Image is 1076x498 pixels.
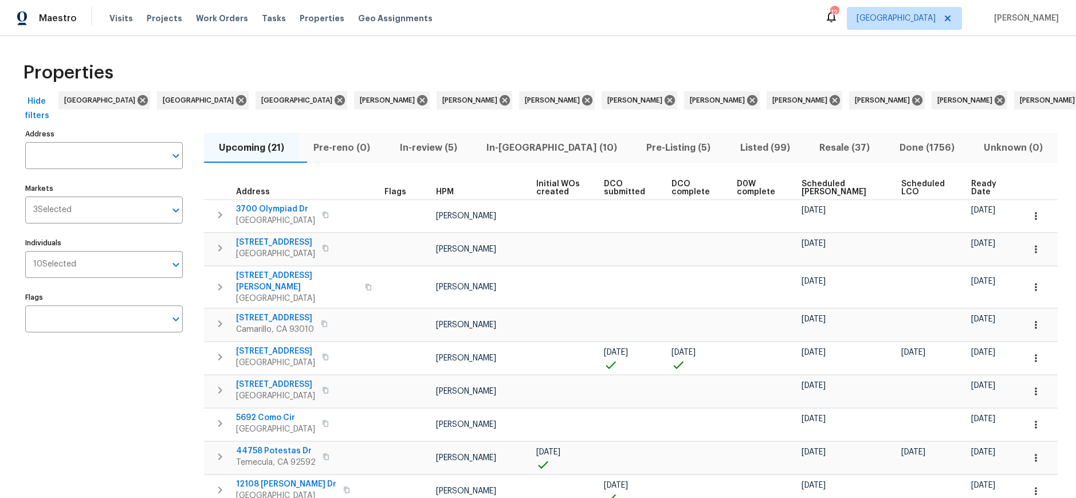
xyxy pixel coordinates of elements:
[604,348,628,356] span: [DATE]
[604,481,628,489] span: [DATE]
[236,203,315,215] span: 3700 Olympiad Dr
[478,140,625,156] span: In-[GEOGRAPHIC_DATA] (10)
[33,205,72,215] span: 3 Selected
[23,67,113,79] span: Properties
[384,188,406,196] span: Flags
[802,240,826,248] span: [DATE]
[971,206,995,214] span: [DATE]
[971,415,995,423] span: [DATE]
[442,95,502,106] span: [PERSON_NAME]
[802,277,826,285] span: [DATE]
[157,91,249,109] div: [GEOGRAPHIC_DATA]
[39,13,77,24] span: Maestro
[684,91,760,109] div: [PERSON_NAME]
[236,188,270,196] span: Address
[436,387,496,395] span: [PERSON_NAME]
[236,457,316,468] span: Temecula, CA 92592
[358,13,433,24] span: Geo Assignments
[236,379,315,390] span: [STREET_ADDRESS]
[236,479,336,490] span: 12108 [PERSON_NAME] Dr
[525,95,584,106] span: [PERSON_NAME]
[261,95,337,106] span: [GEOGRAPHIC_DATA]
[163,95,238,106] span: [GEOGRAPHIC_DATA]
[519,91,595,109] div: [PERSON_NAME]
[436,212,496,220] span: [PERSON_NAME]
[25,185,183,192] label: Markets
[732,140,798,156] span: Listed (99)
[671,180,717,196] span: DCO complete
[262,14,286,22] span: Tasks
[109,13,133,24] span: Visits
[168,202,184,218] button: Open
[360,95,419,106] span: [PERSON_NAME]
[436,321,496,329] span: [PERSON_NAME]
[236,346,315,357] span: [STREET_ADDRESS]
[971,315,995,323] span: [DATE]
[23,95,50,123] span: Hide filters
[849,91,925,109] div: [PERSON_NAME]
[236,324,314,335] span: Camarillo, CA 93010
[802,348,826,356] span: [DATE]
[857,13,936,24] span: [GEOGRAPHIC_DATA]
[236,237,315,248] span: [STREET_ADDRESS]
[236,424,315,435] span: [GEOGRAPHIC_DATA]
[436,354,496,362] span: [PERSON_NAME]
[392,140,465,156] span: In-review (5)
[812,140,878,156] span: Resale (37)
[536,180,584,196] span: Initial WOs created
[25,240,183,246] label: Individuals
[436,487,496,495] span: [PERSON_NAME]
[300,13,344,24] span: Properties
[256,91,347,109] div: [GEOGRAPHIC_DATA]
[64,95,140,106] span: [GEOGRAPHIC_DATA]
[971,240,995,248] span: [DATE]
[604,180,652,196] span: DCO submitted
[236,270,358,293] span: [STREET_ADDRESS][PERSON_NAME]
[305,140,378,156] span: Pre-reno (0)
[58,91,150,109] div: [GEOGRAPHIC_DATA]
[772,95,832,106] span: [PERSON_NAME]
[932,91,1007,109] div: [PERSON_NAME]
[971,481,995,489] span: [DATE]
[901,348,925,356] span: [DATE]
[802,481,826,489] span: [DATE]
[971,448,995,456] span: [DATE]
[236,293,358,304] span: [GEOGRAPHIC_DATA]
[971,277,995,285] span: [DATE]
[802,206,826,214] span: [DATE]
[236,357,315,368] span: [GEOGRAPHIC_DATA]
[236,215,315,226] span: [GEOGRAPHIC_DATA]
[976,140,1051,156] span: Unknown (0)
[436,283,496,291] span: [PERSON_NAME]
[437,91,512,109] div: [PERSON_NAME]
[33,260,76,269] span: 10 Selected
[937,95,997,106] span: [PERSON_NAME]
[901,180,952,196] span: Scheduled LCO
[18,91,55,126] button: Hide filters
[536,448,560,456] span: [DATE]
[971,180,1004,196] span: Ready Date
[236,445,316,457] span: 44758 Potestas Dr
[436,188,454,196] span: HPM
[168,148,184,164] button: Open
[737,180,782,196] span: D0W complete
[989,13,1059,24] span: [PERSON_NAME]
[639,140,718,156] span: Pre-Listing (5)
[802,448,826,456] span: [DATE]
[971,382,995,390] span: [DATE]
[436,454,496,462] span: [PERSON_NAME]
[211,140,292,156] span: Upcoming (21)
[147,13,182,24] span: Projects
[767,91,842,109] div: [PERSON_NAME]
[354,91,430,109] div: [PERSON_NAME]
[196,13,248,24] span: Work Orders
[607,95,667,106] span: [PERSON_NAME]
[236,248,315,260] span: [GEOGRAPHIC_DATA]
[855,95,914,106] span: [PERSON_NAME]
[892,140,962,156] span: Done (1756)
[236,412,315,424] span: 5692 Como Cir
[236,312,314,324] span: [STREET_ADDRESS]
[690,95,749,106] span: [PERSON_NAME]
[168,257,184,273] button: Open
[802,180,882,196] span: Scheduled [PERSON_NAME]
